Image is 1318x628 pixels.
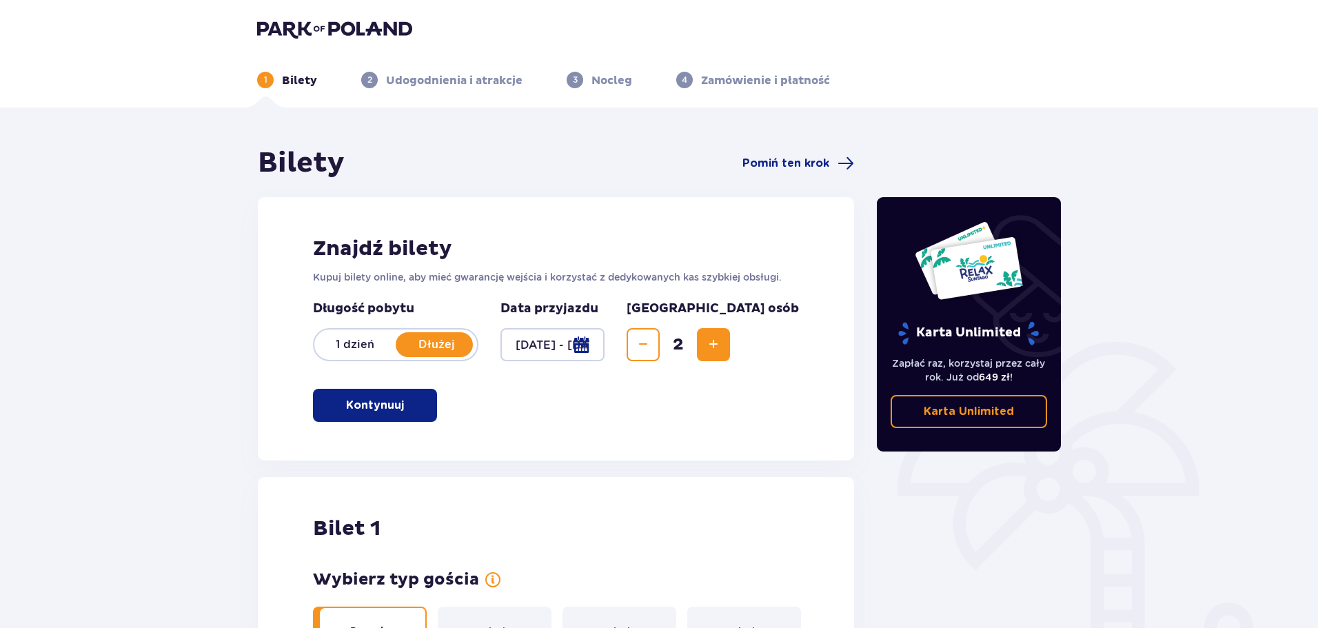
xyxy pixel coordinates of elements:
[682,74,687,86] p: 4
[313,516,381,542] p: Bilet 1
[697,328,730,361] button: Increase
[979,372,1010,383] span: 649 zł
[924,404,1014,419] p: Karta Unlimited
[891,356,1048,384] p: Zapłać raz, korzystaj przez cały rok. Już od !
[282,73,317,88] p: Bilety
[313,569,479,590] p: Wybierz typ gościa
[591,73,632,88] p: Nocleg
[573,74,578,86] p: 3
[258,146,345,181] h1: Bilety
[386,73,523,88] p: Udogodnienia i atrakcje
[396,337,477,352] p: Dłużej
[662,334,694,355] span: 2
[346,398,404,413] p: Kontynuuj
[313,270,799,284] p: Kupuj bilety online, aby mieć gwarancję wejścia i korzystać z dedykowanych kas szybkiej obsługi.
[897,321,1040,345] p: Karta Unlimited
[264,74,267,86] p: 1
[257,19,412,39] img: Park of Poland logo
[742,155,854,172] a: Pomiń ten krok
[313,389,437,422] button: Kontynuuj
[313,236,799,262] h2: Znajdź bilety
[742,156,829,171] span: Pomiń ten krok
[313,301,478,317] p: Długość pobytu
[500,301,598,317] p: Data przyjazdu
[627,301,799,317] p: [GEOGRAPHIC_DATA] osób
[314,337,396,352] p: 1 dzień
[891,395,1048,428] a: Karta Unlimited
[627,328,660,361] button: Decrease
[701,73,830,88] p: Zamówienie i płatność
[367,74,372,86] p: 2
